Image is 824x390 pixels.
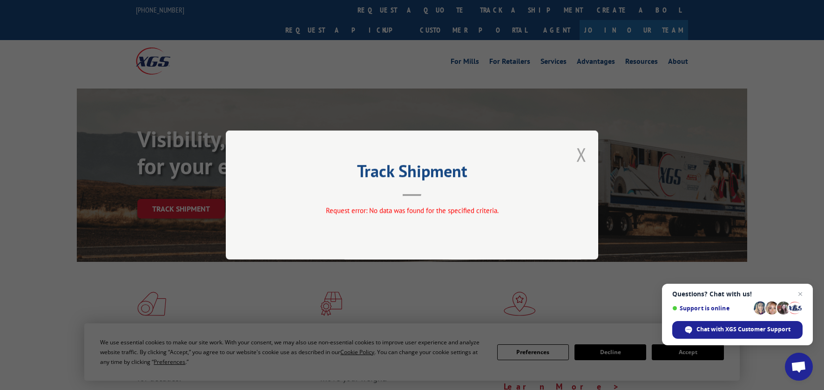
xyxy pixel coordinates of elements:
button: Close modal [576,142,587,167]
div: Chat with XGS Customer Support [672,321,803,339]
div: Open chat [785,353,813,381]
span: Questions? Chat with us! [672,290,803,298]
span: Close chat [795,288,806,300]
span: Support is online [672,305,750,312]
span: Chat with XGS Customer Support [696,325,790,334]
h2: Track Shipment [272,164,552,182]
span: Request error: No data was found for the specified criteria. [326,206,499,215]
